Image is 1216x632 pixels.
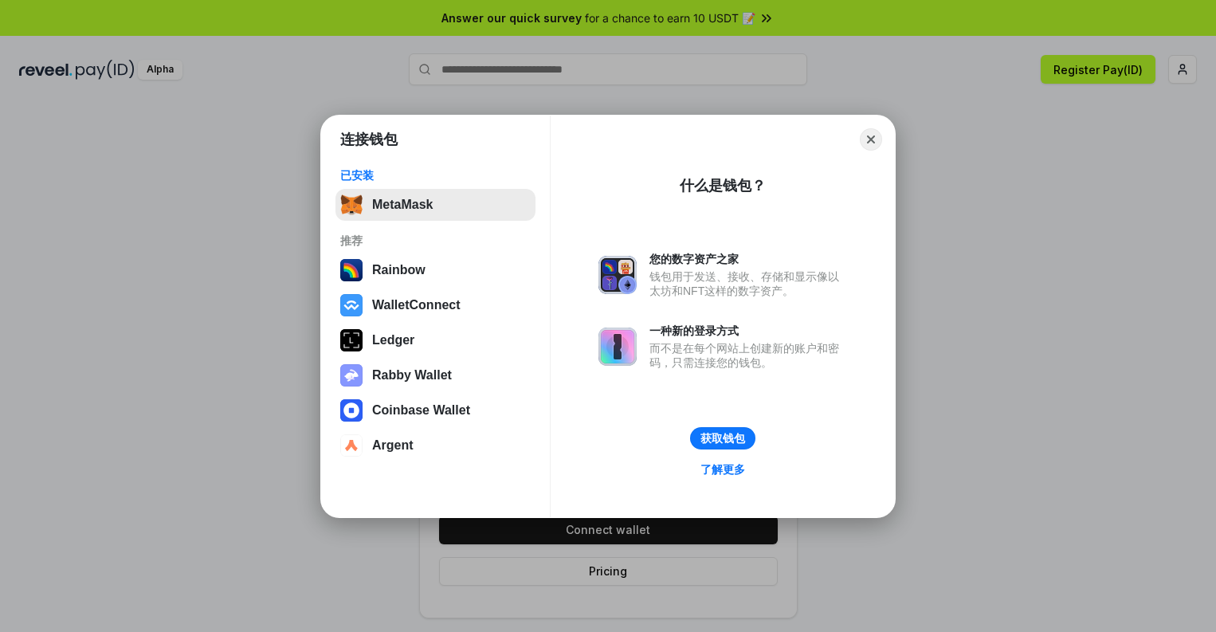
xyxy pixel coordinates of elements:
button: 获取钱包 [690,427,755,449]
button: Close [860,128,882,151]
img: svg+xml,%3Csvg%20xmlns%3D%22http%3A%2F%2Fwww.w3.org%2F2000%2Fsvg%22%20width%3D%2228%22%20height%3... [340,329,363,351]
div: 了解更多 [700,462,745,477]
img: svg+xml,%3Csvg%20width%3D%2228%22%20height%3D%2228%22%20viewBox%3D%220%200%2028%2028%22%20fill%3D... [340,434,363,457]
div: WalletConnect [372,298,461,312]
div: Rabby Wallet [372,368,452,383]
img: svg+xml,%3Csvg%20width%3D%2228%22%20height%3D%2228%22%20viewBox%3D%220%200%2028%2028%22%20fill%3D... [340,399,363,422]
div: 已安装 [340,168,531,183]
button: Ledger [335,324,535,356]
button: Rabby Wallet [335,359,535,391]
div: 一种新的登录方式 [649,324,847,338]
div: 您的数字资产之家 [649,252,847,266]
img: svg+xml,%3Csvg%20width%3D%22120%22%20height%3D%22120%22%20viewBox%3D%220%200%20120%20120%22%20fil... [340,259,363,281]
div: 获取钱包 [700,431,745,446]
button: Coinbase Wallet [335,395,535,426]
div: 什么是钱包？ [680,176,766,195]
img: svg+xml,%3Csvg%20xmlns%3D%22http%3A%2F%2Fwww.w3.org%2F2000%2Fsvg%22%20fill%3D%22none%22%20viewBox... [598,256,637,294]
div: Rainbow [372,263,426,277]
img: svg+xml,%3Csvg%20width%3D%2228%22%20height%3D%2228%22%20viewBox%3D%220%200%2028%2028%22%20fill%3D... [340,294,363,316]
button: MetaMask [335,189,535,221]
a: 了解更多 [691,459,755,480]
div: 钱包用于发送、接收、存储和显示像以太坊和NFT这样的数字资产。 [649,269,847,298]
div: 而不是在每个网站上创建新的账户和密码，只需连接您的钱包。 [649,341,847,370]
img: svg+xml,%3Csvg%20xmlns%3D%22http%3A%2F%2Fwww.w3.org%2F2000%2Fsvg%22%20fill%3D%22none%22%20viewBox... [598,328,637,366]
h1: 连接钱包 [340,130,398,149]
div: 推荐 [340,234,531,248]
div: MetaMask [372,198,433,212]
button: Rainbow [335,254,535,286]
img: svg+xml,%3Csvg%20fill%3D%22none%22%20height%3D%2233%22%20viewBox%3D%220%200%2035%2033%22%20width%... [340,194,363,216]
img: svg+xml,%3Csvg%20xmlns%3D%22http%3A%2F%2Fwww.w3.org%2F2000%2Fsvg%22%20fill%3D%22none%22%20viewBox... [340,364,363,387]
div: Ledger [372,333,414,347]
div: Argent [372,438,414,453]
button: Argent [335,430,535,461]
div: Coinbase Wallet [372,403,470,418]
button: WalletConnect [335,289,535,321]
